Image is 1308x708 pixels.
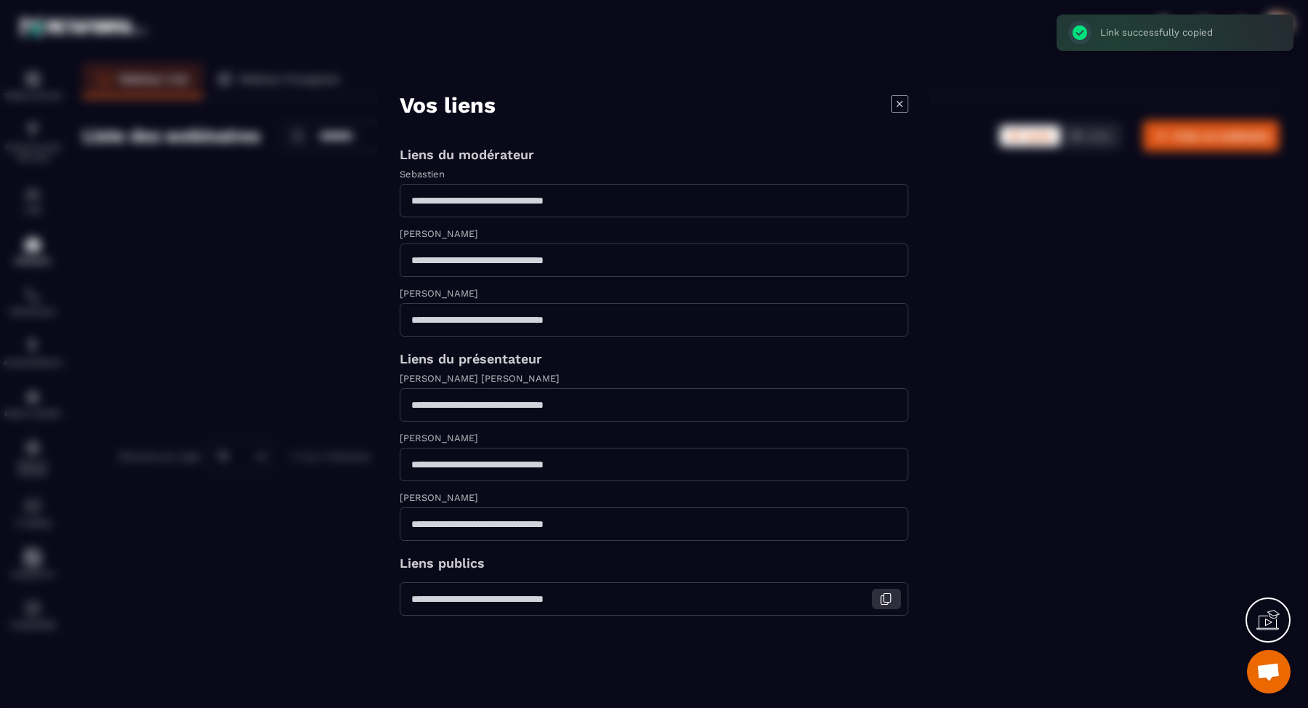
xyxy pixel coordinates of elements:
p: Liens du modérateur [400,147,908,162]
label: Sebastien [400,169,445,180]
label: [PERSON_NAME] [PERSON_NAME] [400,373,560,384]
label: [PERSON_NAME] [400,228,478,239]
label: [PERSON_NAME] [400,433,478,443]
label: [PERSON_NAME] [400,492,478,503]
div: Open chat [1247,650,1291,693]
p: Vos liens [400,92,496,118]
label: [PERSON_NAME] [400,288,478,299]
p: Liens publics [400,555,908,571]
p: Liens du présentateur [400,351,908,366]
